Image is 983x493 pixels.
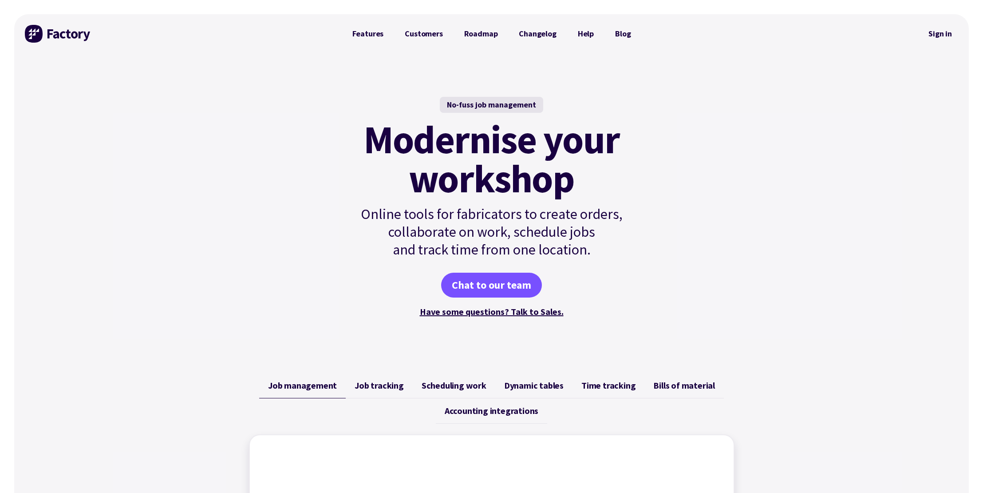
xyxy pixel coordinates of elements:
a: Blog [604,25,641,43]
span: Time tracking [581,380,636,391]
p: Online tools for fabricators to create orders, collaborate on work, schedule jobs and track time ... [342,205,642,258]
a: Chat to our team [441,273,542,298]
a: Features [342,25,395,43]
div: No-fuss job management [440,97,543,113]
span: Accounting integrations [445,406,538,416]
a: Sign in [922,24,958,44]
span: Scheduling work [422,380,486,391]
a: Changelog [508,25,567,43]
a: Have some questions? Talk to Sales. [420,306,564,317]
span: Dynamic tables [504,380,564,391]
a: Roadmap [454,25,509,43]
a: Help [567,25,604,43]
nav: Secondary Navigation [922,24,958,44]
span: Job tracking [355,380,404,391]
img: Factory [25,25,91,43]
nav: Primary Navigation [342,25,642,43]
mark: Modernise your workshop [363,120,620,198]
span: Job management [268,380,337,391]
span: Bills of material [653,380,715,391]
a: Customers [394,25,453,43]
